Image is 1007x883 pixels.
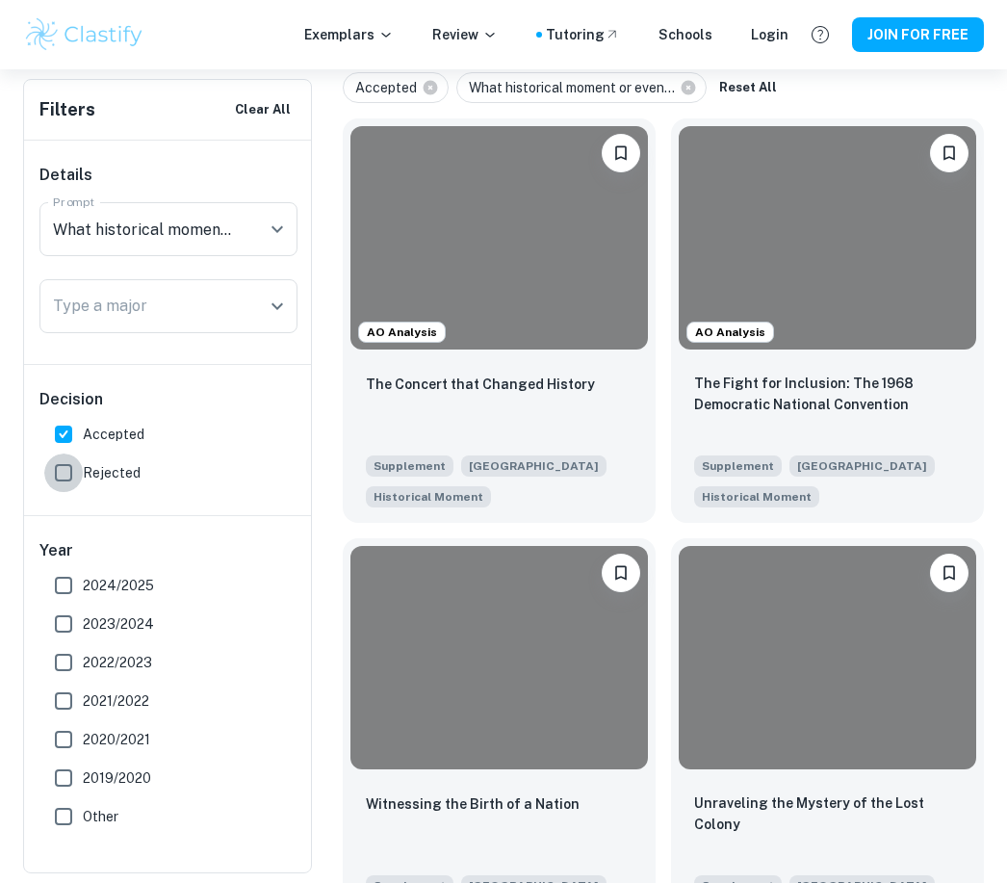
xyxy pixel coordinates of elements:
[304,24,394,45] p: Exemplars
[366,484,491,507] span: What historical moment or event do you wish you could have witnessed?
[694,373,961,415] p: The Fight for Inclusion: The 1968 Democratic National Convention
[714,73,782,102] button: Reset All
[39,96,95,123] h6: Filters
[374,488,483,506] span: Historical Moment
[83,767,151,789] span: 2019/2020
[355,77,426,98] span: Accepted
[366,793,580,815] p: Witnessing the Birth of a Nation
[461,455,607,477] span: [GEOGRAPHIC_DATA]
[602,134,640,172] button: Please log in to bookmark exemplars
[602,554,640,592] button: Please log in to bookmark exemplars
[694,484,819,507] span: What historical moment or event do you wish you could have witnessed?
[456,72,707,103] div: What historical moment or even...
[343,118,656,523] a: AO AnalysisPlease log in to bookmark exemplarsThe Concert that Changed HistorySupplement[GEOGRAPH...
[671,118,984,523] a: AO AnalysisPlease log in to bookmark exemplarsThe Fight for Inclusion: The 1968 Democratic Nation...
[359,324,445,341] span: AO Analysis
[930,134,968,172] button: Please log in to bookmark exemplars
[694,792,961,835] p: Unraveling the Mystery of the Lost Colony
[39,539,297,562] h6: Year
[852,17,984,52] button: JOIN FOR FREE
[83,575,154,596] span: 2024/2025
[751,24,788,45] a: Login
[39,388,297,411] h6: Decision
[53,194,95,210] label: Prompt
[546,24,620,45] a: Tutoring
[83,729,150,750] span: 2020/2021
[83,424,144,445] span: Accepted
[658,24,712,45] a: Schools
[469,77,684,98] span: What historical moment or even...
[366,374,595,395] p: The Concert that Changed History
[789,455,935,477] span: [GEOGRAPHIC_DATA]
[930,554,968,592] button: Please log in to bookmark exemplars
[264,293,291,320] button: Open
[687,324,773,341] span: AO Analysis
[83,806,118,827] span: Other
[83,690,149,712] span: 2021/2022
[264,216,291,243] button: Open
[366,455,453,477] span: Supplement
[804,18,837,51] button: Help and Feedback
[83,652,152,673] span: 2022/2023
[39,164,297,187] h6: Details
[83,613,154,635] span: 2023/2024
[694,455,782,477] span: Supplement
[230,95,296,124] button: Clear All
[343,72,449,103] div: Accepted
[702,488,812,506] span: Historical Moment
[83,462,141,483] span: Rejected
[432,24,498,45] p: Review
[23,15,145,54] img: Clastify logo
